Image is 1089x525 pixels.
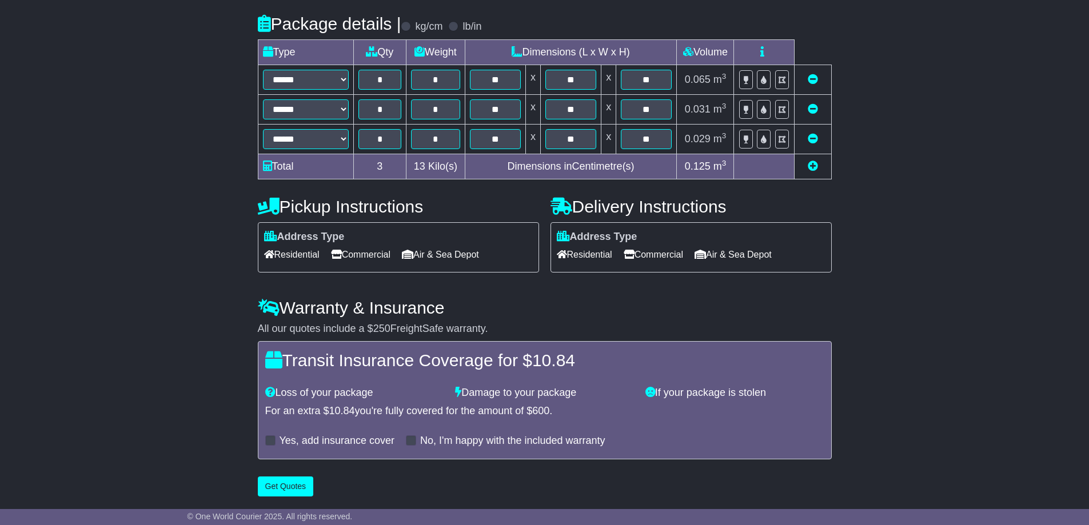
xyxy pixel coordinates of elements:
[685,161,711,172] span: 0.125
[188,512,353,521] span: © One World Courier 2025. All rights reserved.
[406,154,465,179] td: Kilo(s)
[331,246,390,263] span: Commercial
[713,103,727,115] span: m
[722,159,727,167] sup: 3
[258,298,832,317] h4: Warranty & Insurance
[462,21,481,33] label: lb/in
[713,161,727,172] span: m
[640,387,830,399] div: If your package is stolen
[260,387,450,399] div: Loss of your package
[265,405,824,418] div: For an extra $ you're fully covered for the amount of $ .
[695,246,772,263] span: Air & Sea Depot
[525,94,540,124] td: x
[808,103,818,115] a: Remove this item
[685,133,711,145] span: 0.029
[329,405,355,416] span: 10.84
[677,39,734,65] td: Volume
[280,435,394,447] label: Yes, add insurance cover
[713,74,727,85] span: m
[532,351,575,370] span: 10.84
[722,131,727,140] sup: 3
[713,133,727,145] span: m
[449,387,640,399] div: Damage to your package
[532,405,549,416] span: 600
[353,39,406,65] td: Qty
[722,102,727,110] sup: 3
[685,103,711,115] span: 0.031
[808,74,818,85] a: Remove this item
[258,154,353,179] td: Total
[601,124,616,154] td: x
[601,94,616,124] td: x
[551,197,832,216] h4: Delivery Instructions
[722,72,727,81] sup: 3
[264,231,345,243] label: Address Type
[685,74,711,85] span: 0.065
[414,161,425,172] span: 13
[415,21,442,33] label: kg/cm
[402,246,479,263] span: Air & Sea Depot
[808,133,818,145] a: Remove this item
[624,246,683,263] span: Commercial
[465,154,677,179] td: Dimensions in Centimetre(s)
[406,39,465,65] td: Weight
[258,323,832,335] div: All our quotes include a $ FreightSafe warranty.
[601,65,616,94] td: x
[557,231,637,243] label: Address Type
[353,154,406,179] td: 3
[258,14,401,33] h4: Package details |
[264,246,320,263] span: Residential
[373,323,390,334] span: 250
[258,39,353,65] td: Type
[258,197,539,216] h4: Pickup Instructions
[808,161,818,172] a: Add new item
[525,65,540,94] td: x
[420,435,605,447] label: No, I'm happy with the included warranty
[258,476,314,496] button: Get Quotes
[525,124,540,154] td: x
[265,351,824,370] h4: Transit Insurance Coverage for $
[557,246,612,263] span: Residential
[465,39,677,65] td: Dimensions (L x W x H)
